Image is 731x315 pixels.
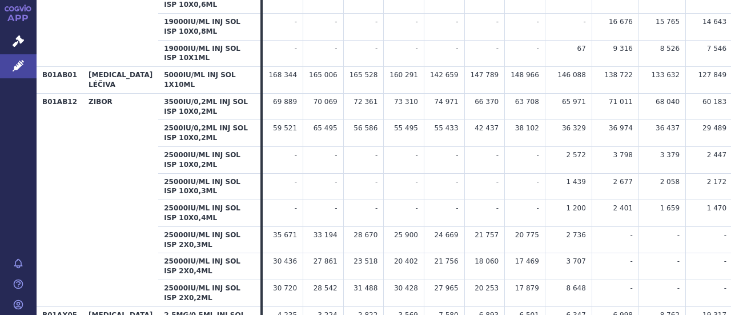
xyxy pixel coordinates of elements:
span: - [456,18,458,26]
th: 25000IU/ML INJ SOL ISP 10X0,3ML [158,173,260,200]
span: 20 253 [475,284,499,292]
span: 27 965 [435,284,459,292]
span: - [375,151,377,159]
span: - [456,45,458,53]
span: 69 889 [273,98,297,106]
th: 25000IU/ML INJ SOL ISP 2X0,3ML [158,226,260,253]
span: 14 643 [702,18,726,26]
span: 20 775 [515,231,539,239]
span: 7 546 [707,45,726,53]
span: 2 172 [707,178,726,186]
span: - [724,284,726,292]
span: 35 671 [273,231,297,239]
span: 74 971 [435,98,459,106]
span: 18 060 [475,257,499,265]
th: ZIBOR [83,93,158,306]
span: 29 489 [702,124,726,132]
span: - [416,18,418,26]
span: 1 470 [707,204,726,212]
th: 25000IU/ML INJ SOL ISP 2X0,2ML [158,280,260,306]
th: 25000IU/ML INJ SOL ISP 10X0,4ML [158,200,260,227]
th: [MEDICAL_DATA] LÉČIVA [83,67,158,94]
span: 36 329 [562,124,586,132]
span: 24 669 [435,231,459,239]
span: 3 798 [613,151,633,159]
span: - [295,18,297,26]
span: - [456,178,458,186]
span: 2 677 [613,178,633,186]
span: 27 861 [314,257,338,265]
span: - [496,45,499,53]
span: - [416,204,418,212]
span: 133 632 [651,71,680,79]
span: 160 291 [389,71,418,79]
span: - [536,178,539,186]
th: 5000IU/ML INJ SOL 1X10ML [158,67,260,94]
span: 142 659 [430,71,459,79]
span: - [677,284,680,292]
span: - [584,18,586,26]
span: 59 521 [273,124,297,132]
span: 2 736 [567,231,586,239]
span: - [630,284,633,292]
span: 21 756 [435,257,459,265]
span: 31 488 [354,284,377,292]
span: 146 088 [557,71,586,79]
span: 30 436 [273,257,297,265]
span: 36 437 [656,124,680,132]
th: 2500IU/0,2ML INJ SOL ISP 10X0,2ML [158,120,260,147]
span: 9 316 [613,45,633,53]
span: 42 437 [475,124,499,132]
span: 1 439 [567,178,586,186]
span: 55 433 [435,124,459,132]
span: 55 495 [394,124,418,132]
span: - [335,45,337,53]
span: 1 659 [660,204,680,212]
span: 56 586 [354,124,377,132]
span: 17 469 [515,257,539,265]
span: 71 011 [609,98,633,106]
th: B01AB01 [37,67,83,94]
span: 36 974 [609,124,633,132]
th: B01AB12 [37,93,83,306]
span: - [630,257,633,265]
span: 67 [577,45,586,53]
span: 21 757 [475,231,499,239]
span: 60 183 [702,98,726,106]
span: - [677,257,680,265]
span: - [496,18,499,26]
span: - [630,231,633,239]
span: - [295,204,297,212]
span: 70 069 [314,98,338,106]
span: - [724,257,726,265]
span: 65 971 [562,98,586,106]
span: 3 707 [567,257,586,265]
span: - [724,231,726,239]
span: 65 495 [314,124,338,132]
span: - [416,45,418,53]
span: 2 058 [660,178,680,186]
span: - [416,151,418,159]
span: - [295,45,297,53]
th: 19000IU/ML INJ SOL ISP 10X0,8ML [158,14,260,41]
span: - [496,151,499,159]
th: 25000IU/ML INJ SOL ISP 10X0,2ML [158,146,260,173]
span: - [375,45,377,53]
span: 148 966 [511,71,539,79]
span: 17 879 [515,284,539,292]
span: - [536,151,539,159]
span: 2 401 [613,204,633,212]
span: 168 344 [268,71,297,79]
span: - [496,204,499,212]
span: 165 006 [309,71,338,79]
th: 3500IU/0,2ML INJ SOL ISP 10X0,2ML [158,93,260,120]
span: 165 528 [350,71,378,79]
span: - [375,18,377,26]
span: - [416,178,418,186]
span: 33 194 [314,231,338,239]
span: 1 200 [567,204,586,212]
span: 66 370 [475,98,499,106]
span: 72 361 [354,98,377,106]
span: - [375,178,377,186]
span: - [536,45,539,53]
